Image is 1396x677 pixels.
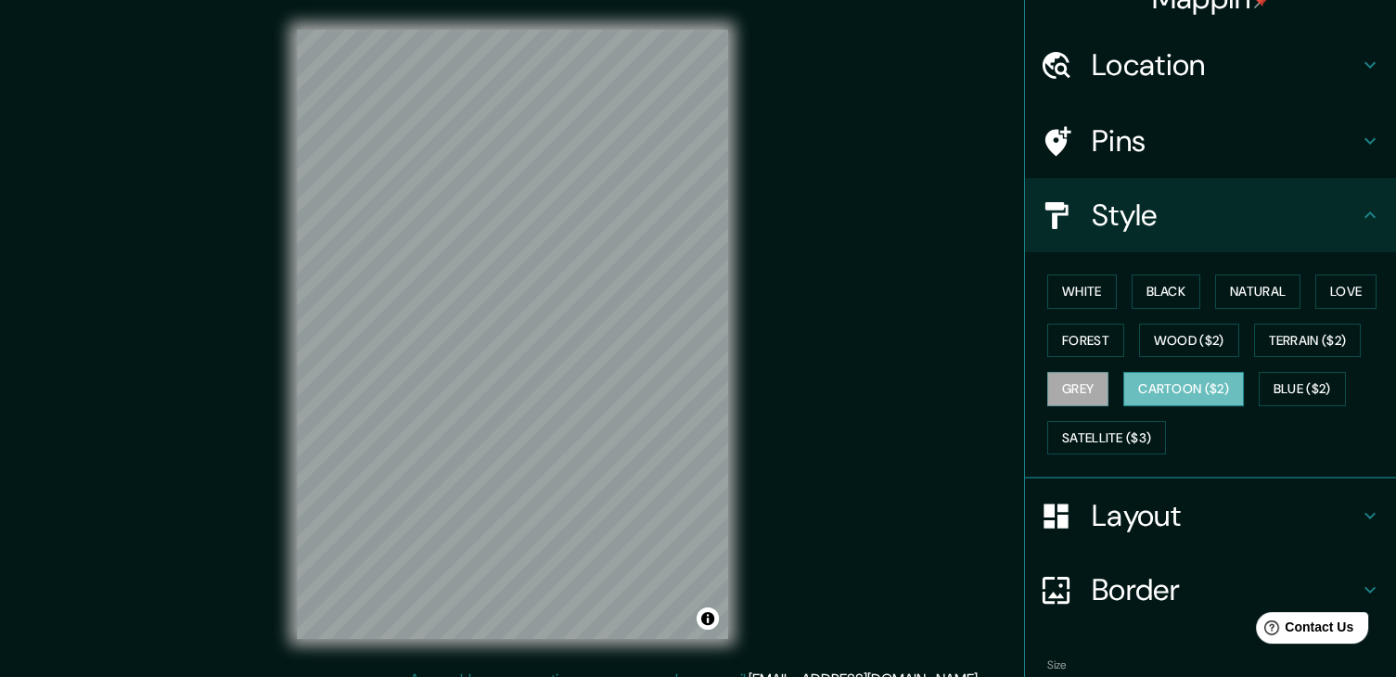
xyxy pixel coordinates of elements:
[1259,372,1346,406] button: Blue ($2)
[1025,553,1396,627] div: Border
[1047,421,1166,455] button: Satellite ($3)
[1025,28,1396,102] div: Location
[1047,324,1124,358] button: Forest
[1047,658,1067,673] label: Size
[1231,605,1376,657] iframe: Help widget launcher
[697,607,719,630] button: Toggle attribution
[1047,275,1117,309] button: White
[1047,372,1108,406] button: Grey
[1123,372,1244,406] button: Cartoon ($2)
[1132,275,1201,309] button: Black
[1139,324,1239,358] button: Wood ($2)
[1025,479,1396,553] div: Layout
[1025,104,1396,178] div: Pins
[1315,275,1377,309] button: Love
[1092,46,1359,83] h4: Location
[1215,275,1300,309] button: Natural
[1092,571,1359,608] h4: Border
[1092,497,1359,534] h4: Layout
[1092,122,1359,160] h4: Pins
[1254,324,1362,358] button: Terrain ($2)
[297,30,728,639] canvas: Map
[1092,197,1359,234] h4: Style
[1025,178,1396,252] div: Style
